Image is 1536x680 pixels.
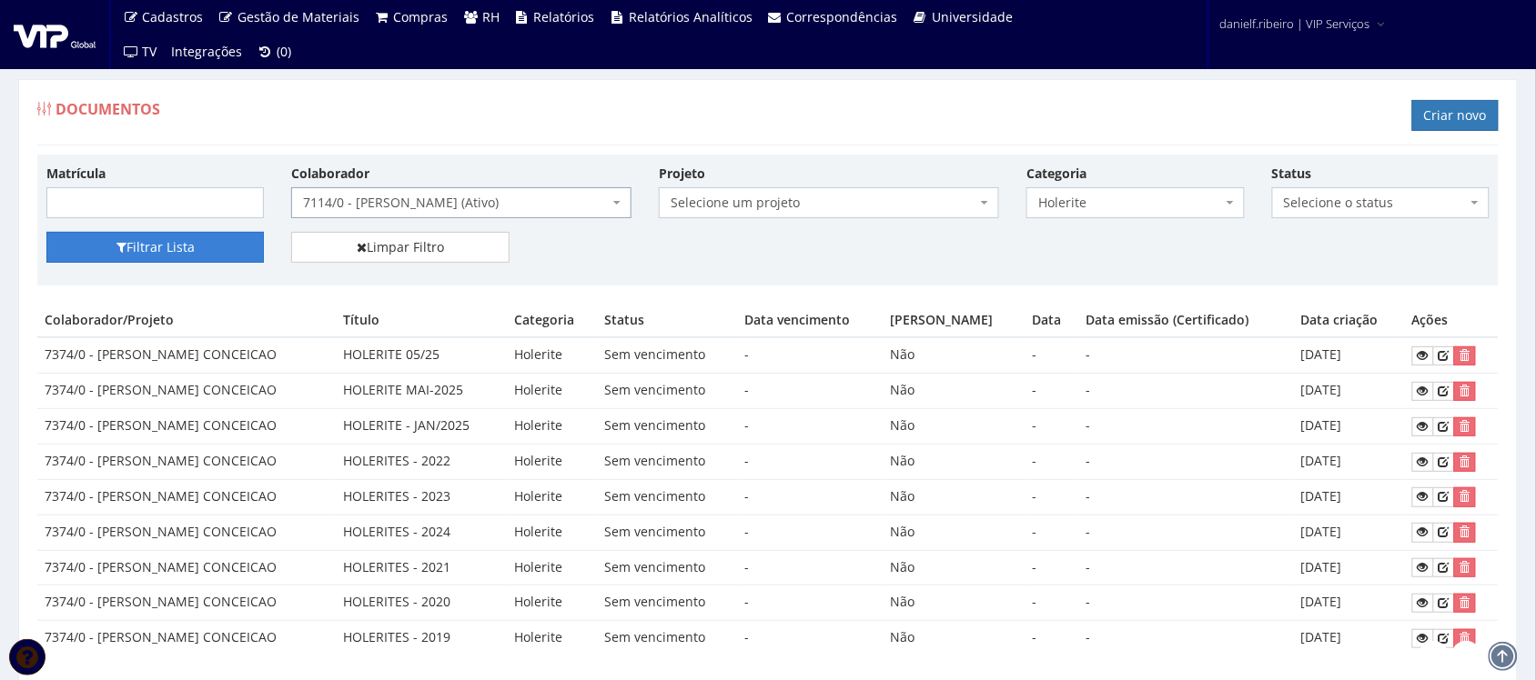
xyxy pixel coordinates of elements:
td: Não [884,337,1026,373]
a: TV [116,35,165,69]
span: Selecione um projeto [659,187,999,218]
span: Selecione o status [1284,194,1467,212]
td: Não [884,515,1026,550]
td: - [738,515,884,550]
td: Holerite [507,621,597,655]
span: Compras [394,8,449,25]
td: Sem vencimento [598,409,738,445]
label: Projeto [659,165,705,183]
td: - [1026,585,1078,621]
td: [DATE] [1293,444,1404,479]
td: HOLERITES - 2019 [336,621,507,655]
label: Categoria [1026,165,1086,183]
td: - [1026,374,1078,409]
td: - [738,374,884,409]
td: - [1026,515,1078,550]
td: HOLERITES - 2023 [336,479,507,515]
td: [DATE] [1293,515,1404,550]
a: Limpar Filtro [291,232,509,263]
th: Ações [1405,304,1499,337]
span: Selecione um projeto [671,194,976,212]
td: - [1078,337,1293,373]
td: [DATE] [1293,409,1404,445]
th: Data criação [1293,304,1404,337]
td: - [1026,479,1078,515]
td: Holerite [507,550,597,585]
th: Data [1026,304,1078,337]
td: HOLERITES - 2024 [336,515,507,550]
span: Holerite [1026,187,1244,218]
button: Filtrar Lista [46,232,264,263]
td: - [1078,515,1293,550]
td: - [1078,374,1293,409]
td: - [1078,444,1293,479]
td: - [1026,444,1078,479]
label: Matrícula [46,165,106,183]
td: Não [884,479,1026,515]
td: 7374/0 - [PERSON_NAME] CONCEICAO [37,374,336,409]
td: [DATE] [1293,479,1404,515]
td: Não [884,621,1026,655]
th: Data vencimento [738,304,884,337]
th: Data emissão (Certificado) [1078,304,1293,337]
td: HOLERITES - 2021 [336,550,507,585]
td: - [1026,337,1078,373]
td: - [1078,550,1293,585]
td: 7374/0 - [PERSON_NAME] CONCEICAO [37,409,336,445]
td: Não [884,550,1026,585]
td: Holerite [507,479,597,515]
td: - [1078,585,1293,621]
td: - [1078,479,1293,515]
td: - [738,444,884,479]
td: 7374/0 - [PERSON_NAME] CONCEICAO [37,621,336,655]
span: Correspondências [787,8,898,25]
img: logo [14,21,96,48]
td: Sem vencimento [598,585,738,621]
th: Título [336,304,507,337]
td: [DATE] [1293,550,1404,585]
span: Relatórios [534,8,595,25]
td: Sem vencimento [598,374,738,409]
td: Sem vencimento [598,515,738,550]
td: HOLERITES - 2022 [336,444,507,479]
td: [DATE] [1293,585,1404,621]
td: 7374/0 - [PERSON_NAME] CONCEICAO [37,585,336,621]
span: Integrações [172,43,243,60]
td: - [738,409,884,445]
td: Sem vencimento [598,444,738,479]
td: 7374/0 - [PERSON_NAME] CONCEICAO [37,550,336,585]
a: (0) [250,35,299,69]
th: Colaborador/Projeto [37,304,336,337]
td: Holerite [507,585,597,621]
td: - [1026,550,1078,585]
td: Não [884,374,1026,409]
td: 7374/0 - [PERSON_NAME] CONCEICAO [37,444,336,479]
td: HOLERITE 05/25 [336,337,507,373]
span: (0) [277,43,291,60]
td: Holerite [507,409,597,445]
td: HOLERITE MAI-2025 [336,374,507,409]
span: Gestão de Materiais [237,8,359,25]
td: Sem vencimento [598,337,738,373]
td: Holerite [507,515,597,550]
span: TV [143,43,157,60]
a: Criar novo [1412,100,1499,131]
td: - [1078,409,1293,445]
span: Cadastros [143,8,204,25]
td: Não [884,409,1026,445]
th: [PERSON_NAME] [884,304,1026,337]
td: Sem vencimento [598,550,738,585]
td: 7374/0 - [PERSON_NAME] CONCEICAO [37,515,336,550]
td: Sem vencimento [598,479,738,515]
td: [DATE] [1293,337,1404,373]
label: Colaborador [291,165,369,183]
th: Status [598,304,738,337]
span: Holerite [1038,194,1221,212]
td: Não [884,444,1026,479]
td: - [738,621,884,655]
td: [DATE] [1293,374,1404,409]
td: - [738,337,884,373]
span: 7114/0 - FABIO ROBERTO FERREIRA DE LIRA (Ativo) [303,194,609,212]
span: 7114/0 - FABIO ROBERTO FERREIRA DE LIRA (Ativo) [291,187,632,218]
td: HOLERITE - JAN/2025 [336,409,507,445]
